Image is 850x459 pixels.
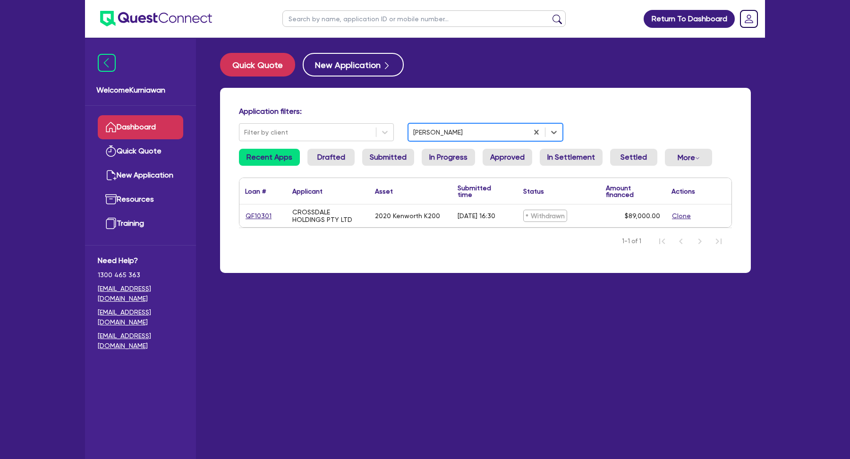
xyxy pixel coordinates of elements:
[98,255,183,266] span: Need Help?
[622,237,641,246] span: 1-1 of 1
[483,149,532,166] a: Approved
[98,331,183,351] a: [EMAIL_ADDRESS][DOMAIN_NAME]
[690,232,709,251] button: Next Page
[245,188,266,195] div: Loan #
[98,115,183,139] a: Dashboard
[458,185,503,198] div: Submitted time
[100,11,212,26] img: quest-connect-logo-blue
[220,53,303,76] a: Quick Quote
[98,163,183,187] a: New Application
[105,170,117,181] img: new-application
[606,185,660,198] div: Amount financed
[458,212,495,220] div: [DATE] 16:30
[96,85,185,96] span: Welcome Kurniawan
[523,188,544,195] div: Status
[220,53,295,76] button: Quick Quote
[105,145,117,157] img: quick-quote
[540,149,603,166] a: In Settlement
[644,10,735,28] a: Return To Dashboard
[653,232,671,251] button: First Page
[98,270,183,280] span: 1300 465 363
[422,149,475,166] a: In Progress
[523,210,567,222] span: Withdrawn
[709,232,728,251] button: Last Page
[105,194,117,205] img: resources
[303,53,404,76] button: New Application
[737,7,761,31] a: Dropdown toggle
[375,188,393,195] div: Asset
[98,187,183,212] a: Resources
[239,149,300,166] a: Recent Apps
[292,188,323,195] div: Applicant
[245,211,272,221] a: QF10301
[105,218,117,229] img: training
[282,10,566,27] input: Search by name, application ID or mobile number...
[98,139,183,163] a: Quick Quote
[98,212,183,236] a: Training
[671,211,691,221] button: Clone
[375,212,440,220] div: 2020 Kenworth K200
[362,149,414,166] a: Submitted
[625,212,660,220] span: $89,000.00
[292,208,364,223] div: CROSSDALE HOLDINGS PTY LTD
[239,107,732,116] h4: Application filters:
[671,232,690,251] button: Previous Page
[98,307,183,327] a: [EMAIL_ADDRESS][DOMAIN_NAME]
[98,54,116,72] img: icon-menu-close
[307,149,355,166] a: Drafted
[665,149,712,166] button: Dropdown toggle
[98,284,183,304] a: [EMAIL_ADDRESS][DOMAIN_NAME]
[610,149,657,166] a: Settled
[671,188,695,195] div: Actions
